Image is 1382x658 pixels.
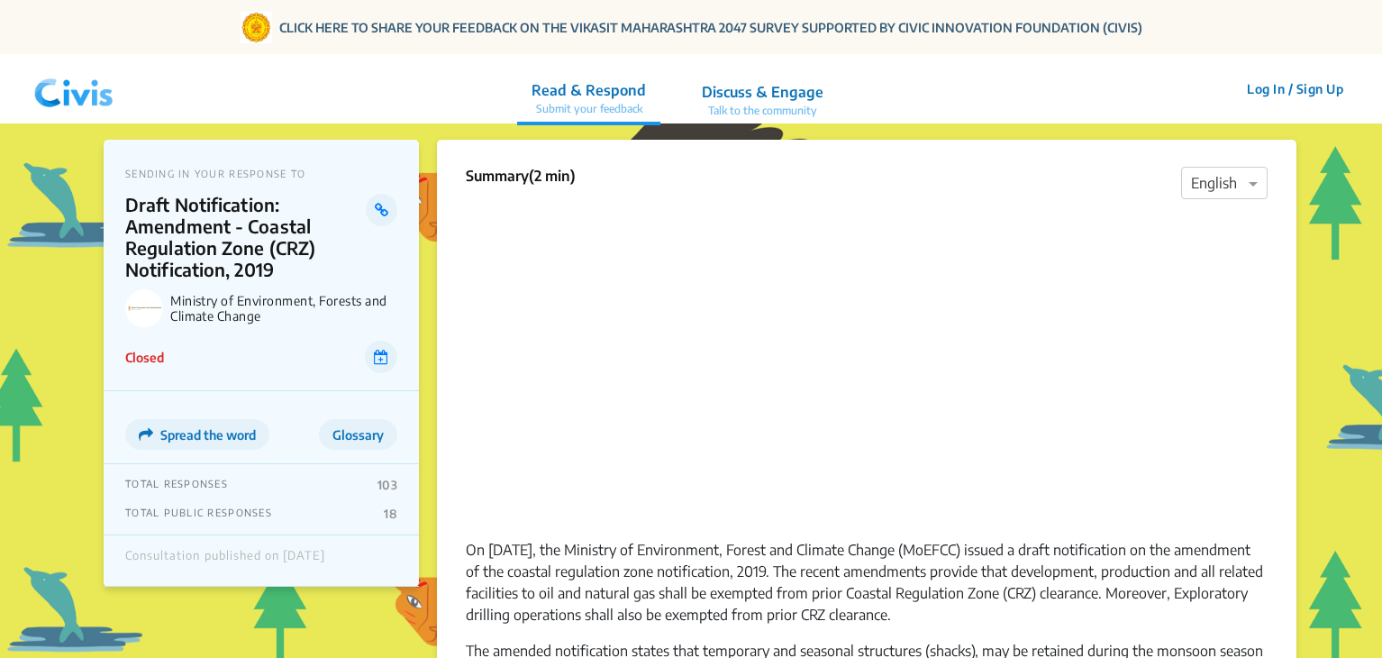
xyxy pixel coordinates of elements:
[125,289,163,327] img: Ministry of Environment, Forests and Climate Change logo
[384,507,397,521] p: 18
[160,427,256,443] span: Spread the word
[125,168,397,179] p: SENDING IN YOUR RESPONSE TO
[125,549,325,572] div: Consultation published on [DATE]
[125,419,269,450] button: Spread the word
[377,478,397,492] p: 103
[125,507,272,521] p: TOTAL PUBLIC RESPONSES
[466,539,1268,626] p: On [DATE], the Ministry of Environment, Forest and Climate Change (MoEFCC) issued a draft notific...
[27,62,121,116] img: navlogo.png
[241,12,272,43] img: Gom Logo
[532,101,646,117] p: Submit your feedback
[702,103,823,119] p: Talk to the community
[529,167,576,185] span: (2 min)
[125,348,164,367] p: Closed
[1235,75,1355,103] button: Log In / Sign Up
[170,293,397,324] p: Ministry of Environment, Forests and Climate Change
[332,427,384,443] span: Glossary
[125,478,228,492] p: TOTAL RESPONSES
[532,79,646,101] p: Read & Respond
[466,165,576,187] p: Summary
[702,81,823,103] p: Discuss & Engage
[125,194,366,280] p: Draft Notification: Amendment - Coastal Regulation Zone (CRZ) Notification, 2019
[279,18,1142,37] a: CLICK HERE TO SHARE YOUR FEEDBACK ON THE VIKASIT MAHARASHTRA 2047 SURVEY SUPPORTED BY CIVIC INNOV...
[319,419,397,450] button: Glossary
